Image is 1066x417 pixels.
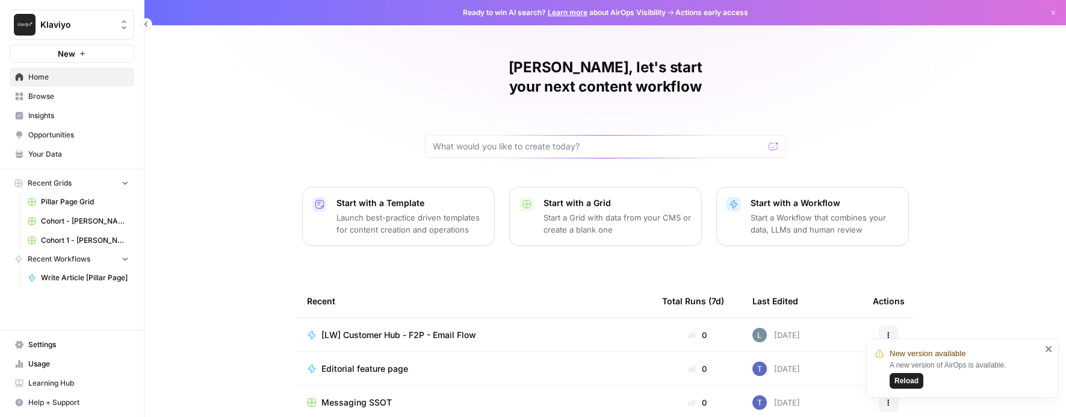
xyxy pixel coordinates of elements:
a: Editorial feature page [307,363,643,375]
span: Your Data [28,149,129,160]
button: Start with a GridStart a Grid with data from your CMS or create a blank one [509,187,702,246]
span: Insights [28,110,129,121]
button: Recent Grids [10,174,134,192]
a: Browse [10,87,134,106]
span: Messaging SSOT [321,397,392,409]
span: [LW] Customer Hub - F2P - Email Flow [321,329,476,341]
a: Insights [10,106,134,125]
div: Last Edited [752,284,798,318]
span: Settings [28,339,129,350]
span: Recent Workflows [28,254,90,265]
h1: [PERSON_NAME], let's start your next content workflow [425,58,786,96]
span: Browse [28,91,129,102]
a: Opportunities [10,125,134,145]
span: Cohort 1 - [PERSON_NAME] [41,235,129,246]
img: cfgmwl5o8n4g8136c2vyzna79121 [752,328,767,342]
img: x8yczxid6s1iziywf4pp8m9fenlh [752,395,767,410]
span: New [58,48,75,60]
span: Reload [894,375,919,386]
div: [DATE] [752,328,800,342]
a: Home [10,67,134,87]
a: Learn more [548,8,587,17]
a: Your Data [10,145,134,164]
span: Help + Support [28,397,129,408]
div: [DATE] [752,395,800,410]
div: Total Runs (7d) [662,284,724,318]
a: Write Article [Pillar Page] [22,268,134,287]
span: Opportunities [28,130,129,140]
button: Recent Workflows [10,250,134,268]
div: Recent [307,284,643,318]
span: Actions early access [675,7,748,18]
a: Settings [10,335,134,354]
a: Cohort 1 - [PERSON_NAME] [22,231,134,250]
span: Home [28,72,129,83]
span: Editorial feature page [321,363,408,375]
a: Pillar Page Grid [22,192,134,212]
a: [LW] Customer Hub - F2P - Email Flow [307,329,643,341]
p: Launch best-practice driven templates for content creation and operations [336,212,485,236]
span: Usage [28,359,129,369]
div: [DATE] [752,362,800,376]
p: Start with a Workflow [751,197,899,209]
span: Klaviyo [40,19,113,31]
p: Start with a Grid [544,197,692,209]
img: x8yczxid6s1iziywf4pp8m9fenlh [752,362,767,376]
a: Learning Hub [10,374,134,393]
button: Help + Support [10,393,134,412]
span: Write Article [Pillar Page] [41,272,129,283]
div: 0 [662,329,733,341]
div: 0 [662,363,733,375]
a: Cohort - [PERSON_NAME] - Meta Description Generator Grid [22,212,134,231]
input: What would you like to create today? [433,140,764,152]
span: Cohort - [PERSON_NAME] - Meta Description Generator Grid [41,216,129,227]
span: Learning Hub [28,378,129,389]
img: Klaviyo Logo [14,14,36,36]
button: close [1045,344,1053,354]
span: Pillar Page Grid [41,196,129,207]
span: Recent Grids [28,178,72,189]
button: Reload [890,373,923,389]
div: 0 [662,397,733,409]
p: Start a Workflow that combines your data, LLMs and human review [751,212,899,236]
button: Start with a WorkflowStart a Workflow that combines your data, LLMs and human review [716,187,909,246]
p: Start with a Template [336,197,485,209]
span: Ready to win AI search? about AirOps Visibility [463,7,666,18]
span: New version available [890,348,965,360]
a: Messaging SSOT [307,397,643,409]
div: Actions [873,284,905,318]
p: Start a Grid with data from your CMS or create a blank one [544,212,692,236]
button: New [10,45,134,63]
button: Start with a TemplateLaunch best-practice driven templates for content creation and operations [302,187,495,246]
button: Workspace: Klaviyo [10,10,134,40]
div: A new version of AirOps is available. [890,360,1041,389]
a: Usage [10,354,134,374]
